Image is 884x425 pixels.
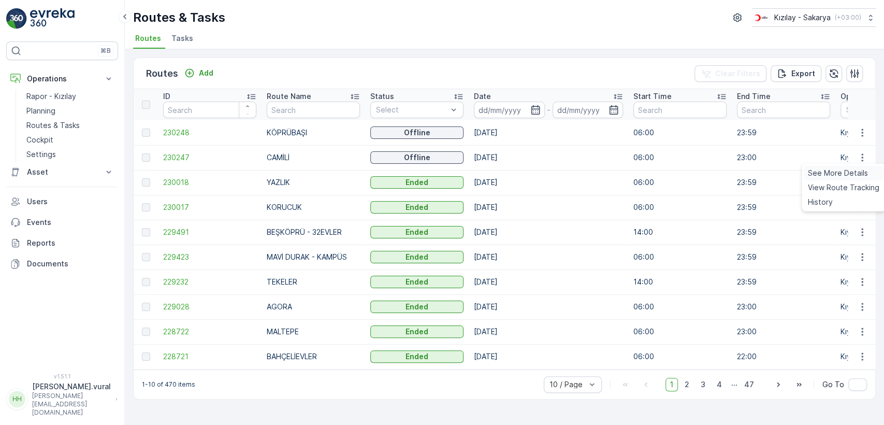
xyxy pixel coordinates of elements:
[737,91,771,102] p: End Time
[715,68,760,79] p: Clear Filters
[6,162,118,182] button: Asset
[737,327,830,337] p: 23:00
[9,391,25,407] div: HH
[26,91,76,102] p: Rapor - Kızılay
[163,91,170,102] p: ID
[737,152,830,163] p: 23:00
[405,351,428,362] p: Ended
[696,378,710,391] span: 3
[163,152,256,163] a: 230247
[804,180,883,195] a: View Route Tracking
[680,378,694,391] span: 2
[547,104,550,116] p: -
[171,33,193,44] span: Tasks
[405,202,428,212] p: Ended
[27,238,114,248] p: Reports
[370,176,463,189] button: Ended
[404,152,430,163] p: Offline
[32,381,111,392] p: [PERSON_NAME].vural
[737,252,830,262] p: 23:59
[376,105,447,115] p: Select
[163,127,256,138] span: 230248
[267,202,360,212] p: KORUCUK
[405,277,428,287] p: Ended
[633,177,727,188] p: 06:00
[267,152,360,163] p: CAMİLİ
[404,127,430,138] p: Offline
[22,89,118,104] a: Rapor - Kızılay
[142,153,150,162] div: Toggle Row Selected
[163,202,256,212] a: 230017
[142,303,150,311] div: Toggle Row Selected
[26,135,53,145] p: Cockpit
[405,302,428,312] p: Ended
[22,133,118,147] a: Cockpit
[737,351,830,362] p: 22:00
[163,277,256,287] a: 229232
[163,351,256,362] span: 228721
[142,380,195,389] p: 1-10 of 470 items
[30,8,75,29] img: logo_light-DOdMpM7g.png
[142,328,150,336] div: Toggle Row Selected
[27,74,97,84] p: Operations
[469,270,628,294] td: [DATE]
[469,294,628,319] td: [DATE]
[633,102,727,118] input: Search
[163,227,256,237] a: 229491
[26,106,55,116] p: Planning
[370,126,463,139] button: Offline
[6,253,118,274] a: Documents
[142,228,150,236] div: Toggle Row Selected
[737,177,830,188] p: 23:59
[6,233,118,253] a: Reports
[370,151,463,164] button: Offline
[791,68,815,79] p: Export
[370,226,463,238] button: Ended
[267,252,360,262] p: MAVİ DURAK - KAMPÜS
[27,259,114,269] p: Documents
[808,197,833,207] span: History
[22,147,118,162] a: Settings
[163,177,256,188] a: 230018
[133,9,225,26] p: Routes & Tasks
[553,102,624,118] input: dd/mm/yyyy
[163,252,256,262] a: 229423
[267,351,360,362] p: BAHÇELİEVLER
[22,118,118,133] a: Routes & Tasks
[267,91,311,102] p: Route Name
[737,277,830,287] p: 23:59
[633,277,727,287] p: 14:00
[267,177,360,188] p: YAZLIK
[474,102,545,118] input: dd/mm/yyyy
[135,33,161,44] span: Routes
[267,102,360,118] input: Search
[267,227,360,237] p: BEŞKÖPRÜ - 32EVLER
[267,277,360,287] p: TEKELER
[267,327,360,337] p: MALTEPE
[142,178,150,187] div: Toggle Row Selected
[737,102,830,118] input: Search
[370,91,394,102] p: Status
[633,252,727,262] p: 06:00
[163,327,256,337] a: 228722
[267,302,360,312] p: AGORA
[32,392,111,417] p: [PERSON_NAME][EMAIL_ADDRESS][DOMAIN_NAME]
[163,302,256,312] span: 229028
[469,170,628,195] td: [DATE]
[405,227,428,237] p: Ended
[267,127,360,138] p: KÖPRÜBAŞI
[474,91,491,102] p: Date
[469,245,628,270] td: [DATE]
[840,91,876,102] p: Operation
[737,302,830,312] p: 23:00
[370,325,463,338] button: Ended
[142,352,150,361] div: Toggle Row Selected
[774,12,831,23] p: Kızılay - Sakarya
[405,177,428,188] p: Ended
[808,182,879,193] span: View Route Tracking
[27,167,97,177] p: Asset
[469,145,628,170] td: [DATE]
